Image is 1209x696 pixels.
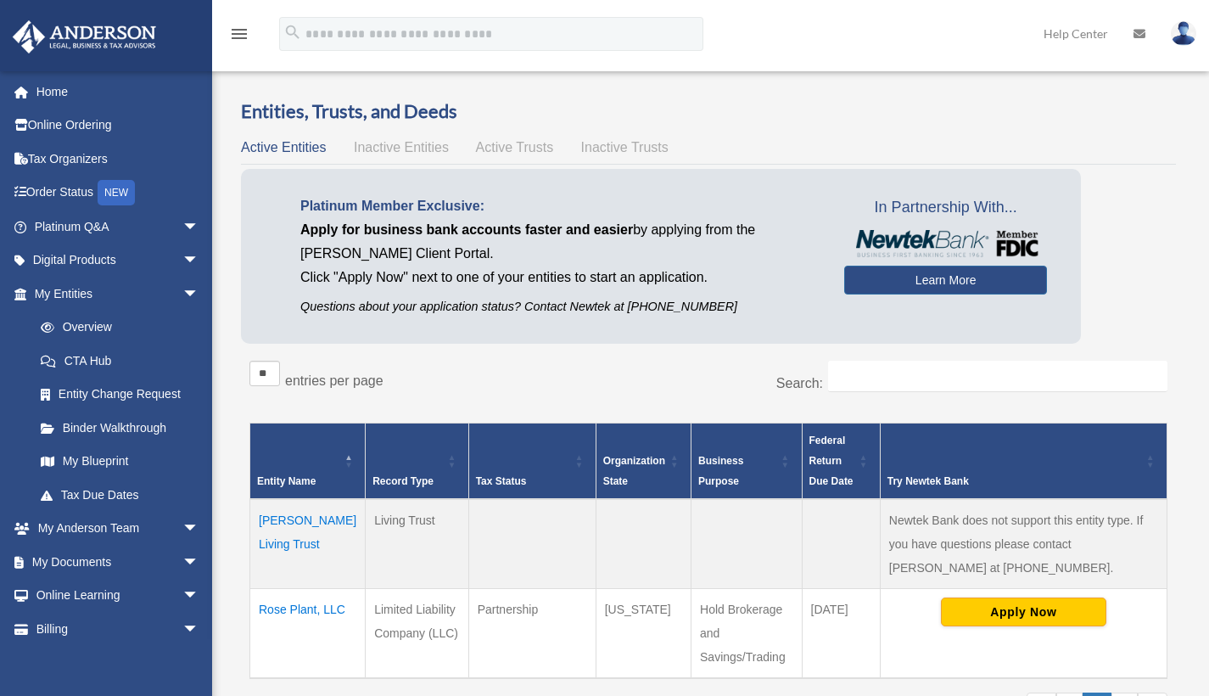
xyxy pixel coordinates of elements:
[24,478,216,512] a: Tax Due Dates
[182,579,216,614] span: arrow_drop_down
[691,424,803,500] th: Business Purpose: Activate to sort
[250,499,366,589] td: [PERSON_NAME] Living Trust
[880,499,1167,589] td: Newtek Bank does not support this entity type. If you have questions please contact [PERSON_NAME]...
[257,475,316,487] span: Entity Name
[809,435,854,487] span: Federal Return Due Date
[596,424,691,500] th: Organization State: Activate to sort
[366,424,469,500] th: Record Type: Activate to sort
[12,109,225,143] a: Online Ordering
[182,612,216,647] span: arrow_drop_down
[283,23,302,42] i: search
[241,98,1176,125] h3: Entities, Trusts, and Deeds
[802,589,880,679] td: [DATE]
[12,142,225,176] a: Tax Organizers
[366,499,469,589] td: Living Trust
[603,455,665,487] span: Organization State
[12,277,216,311] a: My Entitiesarrow_drop_down
[880,424,1167,500] th: Try Newtek Bank : Activate to sort
[300,296,819,317] p: Questions about your application status? Contact Newtek at [PHONE_NUMBER]
[887,471,1141,491] div: Try Newtek Bank
[250,424,366,500] th: Entity Name: Activate to invert sorting
[8,20,161,53] img: Anderson Advisors Platinum Portal
[12,612,225,646] a: Billingarrow_drop_down
[24,378,216,412] a: Entity Change Request
[24,445,216,479] a: My Blueprint
[476,475,527,487] span: Tax Status
[12,579,225,613] a: Online Learningarrow_drop_down
[182,545,216,580] span: arrow_drop_down
[581,140,669,154] span: Inactive Trusts
[182,277,216,312] span: arrow_drop_down
[229,30,249,44] a: menu
[24,411,216,445] a: Binder Walkthrough
[98,180,135,205] div: NEW
[468,589,596,679] td: Partnership
[250,589,366,679] td: Rose Plant, LLC
[941,598,1106,626] button: Apply Now
[12,244,225,278] a: Digital Productsarrow_drop_down
[24,344,216,378] a: CTA Hub
[182,210,216,244] span: arrow_drop_down
[372,475,434,487] span: Record Type
[182,512,216,547] span: arrow_drop_down
[366,589,469,679] td: Limited Liability Company (LLC)
[1171,21,1196,46] img: User Pic
[24,311,208,345] a: Overview
[691,589,803,679] td: Hold Brokerage and Savings/Trading
[12,545,225,579] a: My Documentsarrow_drop_down
[853,230,1038,257] img: NewtekBankLogoSM.png
[476,140,554,154] span: Active Trusts
[596,589,691,679] td: [US_STATE]
[300,266,819,289] p: Click "Apply Now" next to one of your entities to start an application.
[844,194,1047,222] span: In Partnership With...
[229,24,249,44] i: menu
[698,455,743,487] span: Business Purpose
[354,140,449,154] span: Inactive Entities
[300,218,819,266] p: by applying from the [PERSON_NAME] Client Portal.
[802,424,880,500] th: Federal Return Due Date: Activate to sort
[776,376,823,390] label: Search:
[241,140,326,154] span: Active Entities
[12,75,225,109] a: Home
[12,512,225,546] a: My Anderson Teamarrow_drop_down
[300,194,819,218] p: Platinum Member Exclusive:
[12,210,225,244] a: Platinum Q&Aarrow_drop_down
[844,266,1047,295] a: Learn More
[285,373,383,388] label: entries per page
[300,222,633,237] span: Apply for business bank accounts faster and easier
[468,424,596,500] th: Tax Status: Activate to sort
[12,176,225,210] a: Order StatusNEW
[182,244,216,278] span: arrow_drop_down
